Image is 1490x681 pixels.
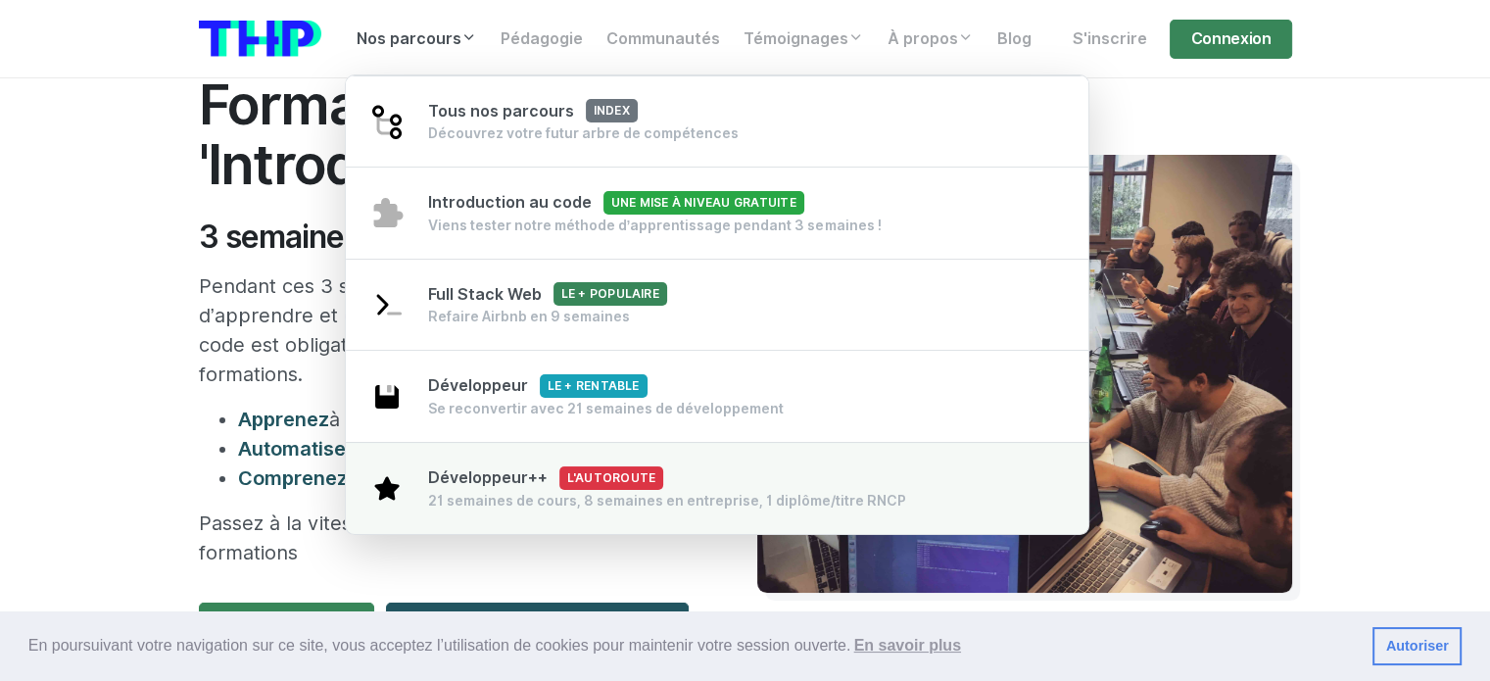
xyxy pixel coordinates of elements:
p: Pendant ces 3 semaines, stimulez votre envie d’apprendre et d’aller plus loin ! Cette introductio... [199,271,698,389]
a: S'inscrire [1060,20,1158,59]
li: vos tâches récurrentes [238,434,698,463]
span: En poursuivant votre navigation sur ce site, vous acceptez l’utilisation de cookies pour mainteni... [28,631,1357,660]
span: Développeur++ [428,468,664,487]
span: Le + populaire [553,282,667,306]
p: Passez à la vitesse supérieure en intégrant nos formations [199,509,698,567]
a: learn more about cookies [850,631,964,660]
a: Télécharger le syllabus [386,603,689,661]
div: Refaire Airbnb en 9 semaines [428,307,667,326]
a: dismiss cookie message [1372,627,1462,666]
a: Full Stack WebLe + populaire Refaire Airbnb en 9 semaines [346,259,1089,352]
span: Introduction au code [428,193,804,212]
div: Se reconvertir avec 21 semaines de développement [428,399,784,418]
a: DéveloppeurLe + rentable Se reconvertir avec 21 semaines de développement [346,350,1089,443]
a: Témoignages [732,20,876,59]
h1: Formation 'Introduction' [199,74,698,195]
a: Pédagogie [489,20,595,59]
a: Communautés [595,20,732,59]
a: Connexion [1170,20,1291,59]
div: Découvrez votre futur arbre de compétences [428,123,739,143]
span: Comprenez [238,466,348,490]
a: Développeur++L'autoroute 21 semaines de cours, 8 semaines en entreprise, 1 diplôme/titre RNCP [346,442,1089,534]
a: Blog [985,20,1043,59]
img: star-1b1639e91352246008672c7d0108e8fd.svg [369,470,405,506]
span: Full Stack Web [428,285,667,304]
a: Tous nos parcoursindex Découvrez votre futur arbre de compétences [346,75,1089,169]
h2: 3 semaines intenses [199,219,698,256]
a: À propos [876,20,985,59]
div: 21 semaines de cours, 8 semaines en entreprise, 1 diplôme/titre RNCP [428,491,906,511]
a: Candidater [199,603,374,661]
li: à créer un site simple [238,405,698,434]
span: Tous nos parcours [428,102,638,121]
span: Une mise à niveau gratuite [603,191,804,215]
img: save-2003ce5719e3e880618d2f866ea23079.svg [369,379,405,414]
span: index [586,99,638,122]
a: Nos parcours [345,20,489,59]
li: les enjeux du code [238,463,698,493]
span: Développeur [428,376,648,395]
img: git-4-38d7f056ac829478e83c2c2dd81de47b.svg [369,104,405,139]
img: logo [199,21,321,57]
span: Apprenez [238,408,329,431]
a: Introduction au codeUne mise à niveau gratuite Viens tester notre méthode d’apprentissage pendant... [346,167,1089,260]
span: Le + rentable [540,374,648,398]
div: Viens tester notre méthode d’apprentissage pendant 3 semaines ! [428,216,882,235]
img: puzzle-4bde4084d90f9635442e68fcf97b7805.svg [369,195,405,230]
span: L'autoroute [559,466,664,490]
img: terminal-92af89cfa8d47c02adae11eb3e7f907c.svg [369,287,405,322]
span: Automatisez [238,437,357,461]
